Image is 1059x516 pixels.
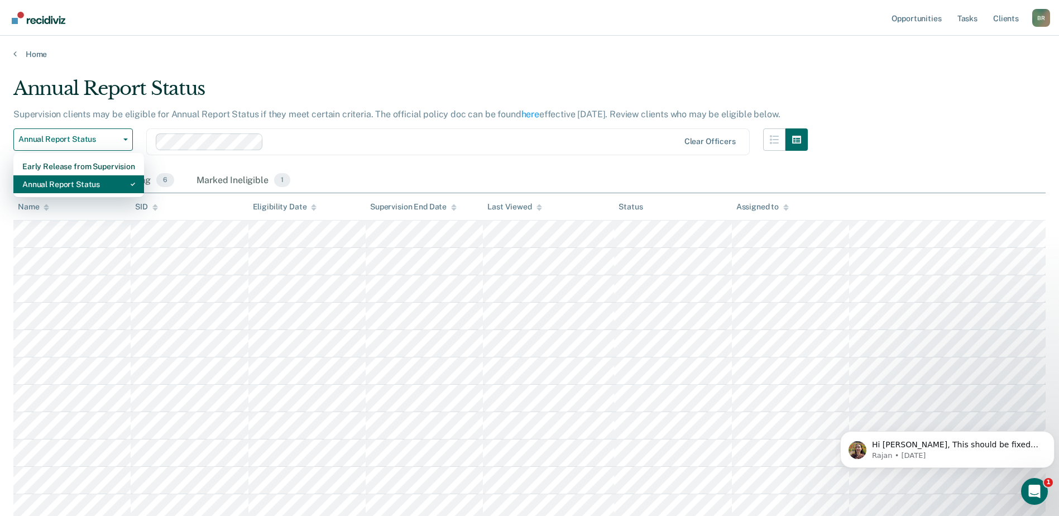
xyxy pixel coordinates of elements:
button: Annual Report Status [13,128,133,151]
div: B R [1032,9,1050,27]
span: 1 [274,173,290,188]
a: here [521,109,539,120]
div: Pending6 [115,169,176,193]
div: Last Viewed [487,202,542,212]
div: Dropdown Menu [13,153,144,198]
div: Early Release from Supervision [22,157,135,175]
div: SID [135,202,158,212]
span: Annual Report Status [18,135,119,144]
span: 6 [156,173,174,188]
span: 1 [1044,478,1053,487]
div: Marked Ineligible1 [194,169,293,193]
img: Recidiviz [12,12,65,24]
div: Status [619,202,643,212]
a: Home [13,49,1046,59]
iframe: Intercom live chat [1021,478,1048,505]
div: Annual Report Status [13,77,808,109]
iframe: Intercom notifications message [836,408,1059,486]
div: Clear officers [684,137,736,146]
button: Profile dropdown button [1032,9,1050,27]
div: Eligibility Date [253,202,317,212]
div: Annual Report Status [22,175,135,193]
div: Name [18,202,49,212]
p: Supervision clients may be eligible for Annual Report Status if they meet certain criteria. The o... [13,109,780,120]
div: Assigned to [736,202,789,212]
div: Supervision End Date [370,202,457,212]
